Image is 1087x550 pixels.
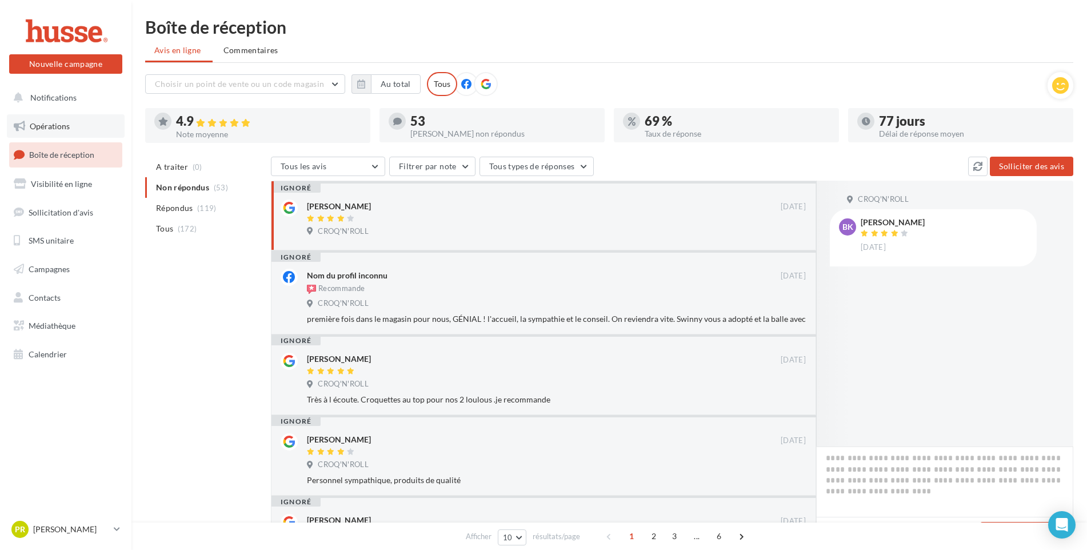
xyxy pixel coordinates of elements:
span: Choisir un point de vente ou un code magasin [155,79,324,89]
div: [PERSON_NAME] [307,201,371,212]
span: [DATE] [781,436,806,446]
a: Contacts [7,286,125,310]
span: résultats/page [533,531,580,542]
span: 6 [710,527,728,545]
span: Répondus [156,202,193,214]
span: [DATE] [781,271,806,281]
span: SMS unitaire [29,236,74,245]
div: 69 % [645,115,830,127]
span: [DATE] [781,355,806,365]
span: Commentaires [223,45,278,56]
a: Visibilité en ligne [7,172,125,196]
span: Boîte de réception [29,150,94,160]
span: CROQ'N'ROLL [318,460,369,470]
span: CROQ'N'ROLL [858,194,909,205]
button: 10 [498,529,527,545]
span: [DATE] [781,516,806,527]
button: Notifications [7,86,120,110]
span: CROQ'N'ROLL [318,226,369,237]
span: Médiathèque [29,321,75,330]
span: 1 [622,527,641,545]
span: [DATE] [861,242,886,253]
span: [DATE] [781,202,806,212]
div: [PERSON_NAME] non répondus [410,130,596,138]
button: Solliciter des avis [990,157,1073,176]
span: Calendrier [29,349,67,359]
div: [PERSON_NAME] [307,353,371,365]
span: Contacts [29,293,61,302]
a: PR [PERSON_NAME] [9,519,122,540]
div: Personnel sympathique, produits de qualité [307,475,806,486]
span: (119) [197,204,217,213]
button: Nouvelle campagne [9,54,122,74]
span: 2 [645,527,663,545]
button: Au total [351,74,421,94]
div: Nom du profil inconnu [307,270,387,281]
span: ... [688,527,706,545]
button: Choisir un point de vente ou un code magasin [145,74,345,94]
span: CROQ'N'ROLL [318,379,369,389]
div: première fois dans le magasin pour nous, GÉNIAL ! l'accueil, la sympathie et le conseil. On revie... [307,313,806,325]
div: Délai de réponse moyen [879,130,1064,138]
img: recommended.png [307,285,316,294]
span: (172) [178,224,197,233]
div: 53 [410,115,596,127]
span: Visibilité en ligne [31,179,92,189]
a: Médiathèque [7,314,125,338]
a: Sollicitation d'avis [7,201,125,225]
button: Tous types de réponses [479,157,594,176]
span: 10 [503,533,513,542]
span: bk [842,221,853,233]
span: 3 [665,527,684,545]
span: PR [15,524,25,535]
div: ignoré [271,497,321,507]
div: [PERSON_NAME] [861,218,925,226]
div: Très à l écoute. Croquettes au top pour nos 2 loulous .je recommande [307,394,806,405]
button: Tous les avis [271,157,385,176]
div: ignoré [271,417,321,426]
span: Opérations [30,121,70,131]
span: (0) [193,162,202,172]
div: Open Intercom Messenger [1048,511,1076,539]
span: Sollicitation d'avis [29,207,93,217]
a: Campagnes [7,257,125,281]
div: 4.9 [176,115,361,128]
a: Opérations [7,114,125,138]
span: Tous les avis [281,161,327,171]
span: A traiter [156,161,188,173]
a: SMS unitaire [7,229,125,253]
a: Boîte de réception [7,142,125,167]
button: Filtrer par note [389,157,475,176]
div: [PERSON_NAME] [307,434,371,445]
div: Boîte de réception [145,18,1073,35]
p: [PERSON_NAME] [33,524,109,535]
div: 77 jours [879,115,1064,127]
div: ignoré [271,253,321,262]
div: ignoré [271,184,321,193]
div: Recommande [307,284,365,295]
div: ignoré [271,336,321,345]
div: [PERSON_NAME] [307,515,371,526]
span: Afficher [466,531,491,542]
span: CROQ'N'ROLL [318,298,369,309]
div: Taux de réponse [645,130,830,138]
span: Tous types de réponses [489,161,575,171]
span: Campagnes [29,264,70,274]
div: Tous [427,72,457,96]
span: Tous [156,223,173,234]
div: Note moyenne [176,130,361,138]
button: Au total [371,74,421,94]
a: Calendrier [7,342,125,366]
span: Notifications [30,93,77,102]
